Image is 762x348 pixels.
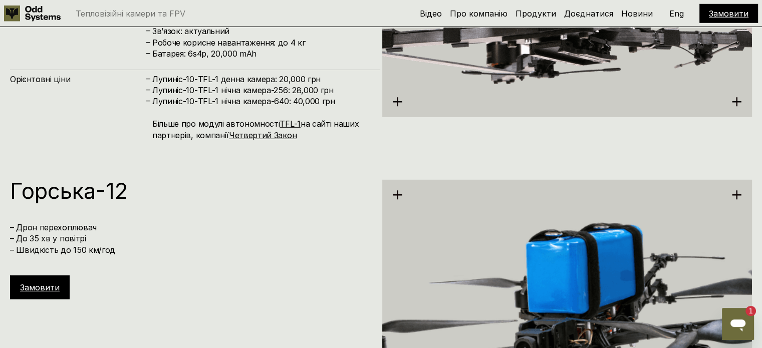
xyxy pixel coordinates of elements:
a: Четвертий Закон [229,130,297,140]
h4: Лупиніс-10-TFL-1 нічна камера-640: 40,000 грн Більше про модулі автономності на сайті наших партн... [152,96,370,141]
a: Продукти [516,9,556,19]
a: Відео [420,9,442,19]
h4: Орієнтовні ціни [10,74,145,85]
a: Новини [621,9,653,19]
h4: – [146,37,150,48]
h4: – [146,25,150,36]
a: Замовити [20,282,60,292]
a: Про компанію [450,9,507,19]
h4: – [146,73,150,84]
h1: Горська-12 [10,180,370,202]
h4: Лупиніс-10-TFL-1 денна камера: 20,000 грн [152,74,370,85]
h4: – [146,48,150,59]
a: TFL-1 [280,119,300,129]
a: Доєднатися [564,9,613,19]
h4: Робоче корисне навантаження: до 4 кг [152,37,370,48]
a: Замовити [709,9,748,19]
h4: – Дрон перехоплювач – До 35 хв у повітрі – Швидкість до 150 км/год [10,222,370,255]
h4: – [146,95,150,106]
h4: Батарея: 6s4p, 20,000 mAh [152,48,370,59]
h4: – [146,84,150,95]
iframe: Кількість непрочитаних повідомлень [736,306,756,316]
iframe: Кнопка для запуску вікна повідомлень, 1 непрочитане повідомлення [722,308,754,340]
p: Тепловізійні камери та FPV [76,10,185,18]
h4: Лупиніс-10-TFL-1 нічна камера-256: 28,000 грн [152,85,370,96]
h4: Зв’язок: актуальний [152,26,370,37]
p: Eng [669,10,684,18]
